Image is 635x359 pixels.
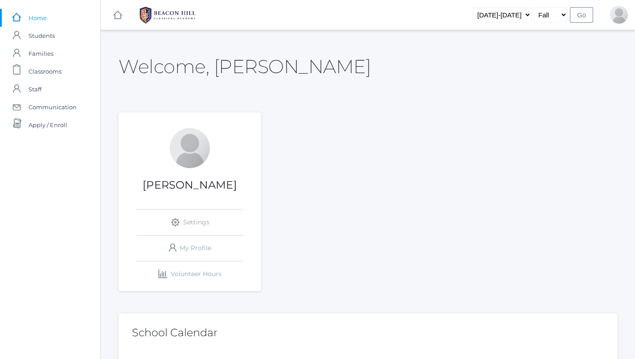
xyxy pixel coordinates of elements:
span: Communication [29,98,77,116]
span: Apply / Enroll [29,116,67,134]
span: Families [29,45,53,62]
h2: Welcome, [PERSON_NAME] [119,56,371,77]
h1: [PERSON_NAME] [119,179,261,191]
h2: School Calendar [132,327,604,338]
input: Go [570,7,593,23]
a: My Profile [136,235,243,261]
span: Home [29,9,47,27]
span: Students [29,27,55,45]
a: Settings [136,210,243,235]
a: Volunteer Hours [136,261,243,287]
span: Staff [29,80,41,98]
div: Lydia Chaffin [170,128,210,168]
div: Lydia Chaffin [610,6,628,24]
img: 1_BHCALogos-05.png [134,4,201,26]
span: Classrooms [29,62,61,80]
